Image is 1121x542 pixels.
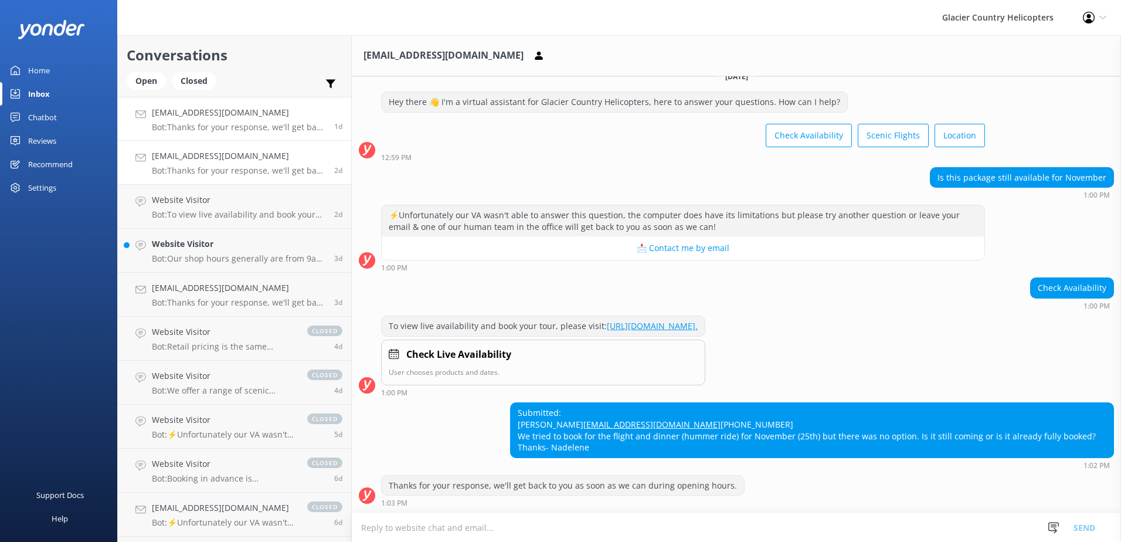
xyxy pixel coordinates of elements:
div: ⚡Unfortunately our VA wasn't able to answer this question, the computer does have its limitations... [382,205,984,236]
div: Oct 06 2025 01:00pm (UTC +13:00) Pacific/Auckland [1030,302,1114,310]
p: Bot: Thanks for your response, we'll get back to you as soon as we can during opening hours. [152,297,325,308]
span: closed [307,502,342,512]
div: Chatbot [28,106,57,129]
span: [DATE] [718,72,755,82]
span: Oct 04 2025 12:28pm (UTC +13:00) Pacific/Auckland [334,297,342,307]
strong: 1:00 PM [1083,303,1110,310]
strong: 1:02 PM [1083,462,1110,469]
a: [EMAIL_ADDRESS][DOMAIN_NAME]Bot:Thanks for your response, we'll get back to you as soon as we can... [118,141,351,185]
span: Oct 01 2025 05:42pm (UTC +13:00) Pacific/Auckland [334,517,342,527]
strong: 1:00 PM [381,265,407,272]
div: Oct 06 2025 01:02pm (UTC +13:00) Pacific/Auckland [510,461,1114,469]
div: Thanks for your response, we'll get back to you as soon as we can during opening hours. [382,476,744,496]
span: closed [307,326,342,336]
div: Inbox [28,82,50,106]
div: Is this package still available for November [930,168,1113,188]
h3: [EMAIL_ADDRESS][DOMAIN_NAME] [364,48,524,63]
div: To view live availability and book your tour, please visit: [382,316,705,336]
div: Recommend [28,153,73,176]
h4: Website Visitor [152,238,325,250]
div: Oct 06 2025 01:03pm (UTC +13:00) Pacific/Auckland [381,499,745,507]
strong: 1:00 PM [1083,192,1110,199]
div: Help [52,507,68,530]
a: Website VisitorBot:⚡Unfortunately our VA wasn't able to answer this question, the computer does h... [118,405,351,449]
button: Scenic Flights [858,124,929,147]
a: Open [127,74,172,87]
div: Home [28,59,50,82]
h4: [EMAIL_ADDRESS][DOMAIN_NAME] [152,106,325,119]
span: Oct 01 2025 07:23pm (UTC +13:00) Pacific/Auckland [334,473,342,483]
p: User chooses products and dates. [389,367,698,378]
p: Bot: We offer a range of scenic helicopter flights over the glaciers, ranging from 20 to 60 minut... [152,385,295,396]
span: closed [307,458,342,468]
div: Oct 06 2025 12:59pm (UTC +13:00) Pacific/Auckland [381,153,985,161]
span: closed [307,414,342,424]
button: Location [935,124,985,147]
strong: 12:59 PM [381,154,412,161]
div: Oct 06 2025 01:00pm (UTC +13:00) Pacific/Auckland [930,191,1114,199]
strong: 1:03 PM [381,500,407,507]
a: Website VisitorBot:To view live availability and book your tour, click [URL][DOMAIN_NAME]2d [118,185,351,229]
div: Check Availability [1031,278,1113,298]
p: Bot: ⚡Unfortunately our VA wasn't able to answer this question, the computer does have its limita... [152,429,295,440]
a: [EMAIL_ADDRESS][DOMAIN_NAME]Bot:⚡Unfortunately our VA wasn't able to answer this question, the co... [118,493,351,537]
a: Website VisitorBot:Our shop hours generally are from 9am to 4:30pm. These hours may be extended i... [118,229,351,273]
div: Hey there 👋 I'm a virtual assistant for Glacier Country Helicopters, here to answer your question... [382,92,847,112]
button: Check Availability [766,124,852,147]
a: [EMAIL_ADDRESS][DOMAIN_NAME] [583,419,721,430]
div: Support Docs [36,483,84,507]
p: Bot: ⚡Unfortunately our VA wasn't able to answer this question, the computer does have its limita... [152,517,295,528]
p: Bot: Retail pricing is the same everywhere, but occasionally there may be small deals in the off ... [152,341,295,352]
img: yonder-white-logo.png [18,20,85,39]
h4: [EMAIL_ADDRESS][DOMAIN_NAME] [152,282,325,294]
p: Bot: Thanks for your response, we'll get back to you as soon as we can during opening hours. [152,165,325,176]
p: Bot: Booking in advance is recommended to secure your preferred date and time. You can view live ... [152,473,295,484]
a: Closed [172,74,222,87]
h4: [EMAIL_ADDRESS][DOMAIN_NAME] [152,150,325,162]
h4: Website Visitor [152,370,295,382]
p: Bot: To view live availability and book your tour, click [URL][DOMAIN_NAME] [152,209,325,220]
span: Oct 05 2025 11:34pm (UTC +13:00) Pacific/Auckland [334,165,342,175]
a: [URL][DOMAIN_NAME]. [607,320,698,331]
h4: [EMAIL_ADDRESS][DOMAIN_NAME] [152,502,295,514]
div: Open [127,72,166,90]
strong: 1:00 PM [381,389,407,397]
a: Website VisitorBot:Retail pricing is the same everywhere, but occasionally there may be small dea... [118,317,351,361]
p: Bot: Thanks for your response, we'll get back to you as soon as we can during opening hours. [152,122,325,133]
span: Oct 03 2025 03:22pm (UTC +13:00) Pacific/Auckland [334,385,342,395]
div: Reviews [28,129,56,153]
button: 📩 Contact me by email [382,236,984,260]
a: Website VisitorBot:We offer a range of scenic helicopter flights over the glaciers, ranging from ... [118,361,351,405]
h4: Website Visitor [152,414,295,426]
div: Closed [172,72,216,90]
h4: Website Visitor [152,458,295,470]
a: [EMAIL_ADDRESS][DOMAIN_NAME]Bot:Thanks for your response, we'll get back to you as soon as we can... [118,273,351,317]
h4: Website Visitor [152,326,295,338]
div: Settings [28,176,56,199]
div: Oct 06 2025 01:00pm (UTC +13:00) Pacific/Auckland [381,263,985,272]
h4: Website Visitor [152,194,325,206]
a: [EMAIL_ADDRESS][DOMAIN_NAME]Bot:Thanks for your response, we'll get back to you as soon as we can... [118,97,351,141]
h2: Conversations [127,44,342,66]
span: Oct 05 2025 03:10pm (UTC +13:00) Pacific/Auckland [334,209,342,219]
a: Website VisitorBot:Booking in advance is recommended to secure your preferred date and time. You ... [118,449,351,493]
span: Oct 06 2025 01:02pm (UTC +13:00) Pacific/Auckland [334,121,342,131]
h4: Check Live Availability [406,347,511,363]
div: Oct 06 2025 01:00pm (UTC +13:00) Pacific/Auckland [381,388,705,397]
span: Oct 04 2025 04:51pm (UTC +13:00) Pacific/Auckland [334,253,342,263]
span: Oct 02 2025 06:25pm (UTC +13:00) Pacific/Auckland [334,429,342,439]
span: Oct 03 2025 04:30pm (UTC +13:00) Pacific/Auckland [334,341,342,351]
div: Submitted: [PERSON_NAME] [PHONE_NUMBER] We tried to book for the flight and dinner (hummer ride) ... [511,403,1113,457]
p: Bot: Our shop hours generally are from 9am to 4:30pm. These hours may be extended if we are flyin... [152,253,325,264]
span: closed [307,370,342,380]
